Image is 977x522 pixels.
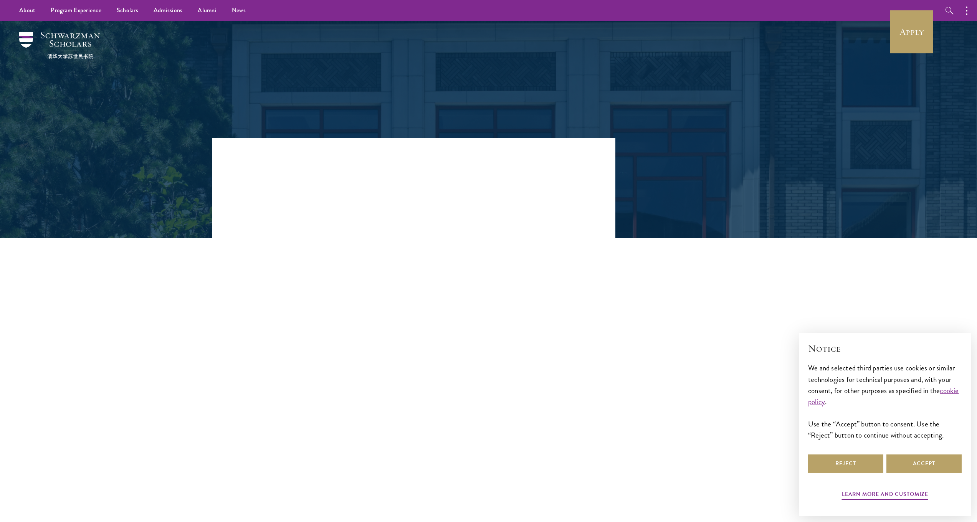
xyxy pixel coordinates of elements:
button: Accept [886,454,962,473]
button: Reject [808,454,883,473]
a: cookie policy [808,385,959,407]
button: Learn more and customize [842,489,928,501]
img: Schwarzman Scholars [19,32,100,59]
h2: Notice [808,342,962,355]
div: We and selected third parties use cookies or similar technologies for technical purposes and, wit... [808,362,962,440]
a: Apply [890,10,933,53]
